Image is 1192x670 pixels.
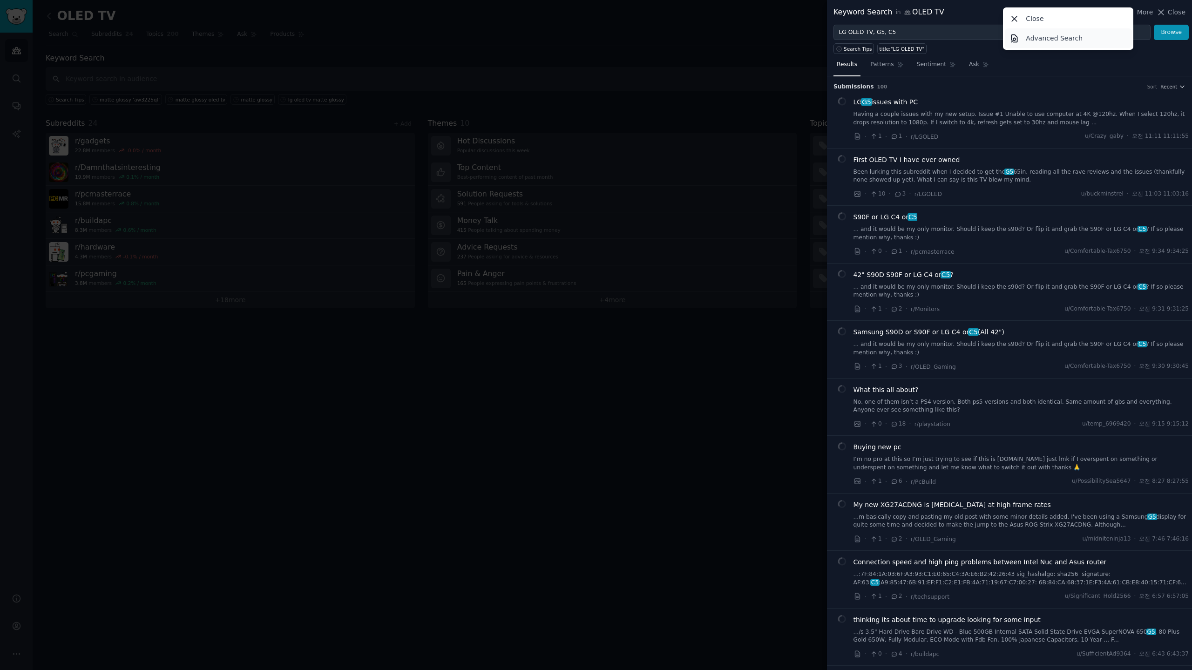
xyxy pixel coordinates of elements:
span: 1 [870,535,881,543]
span: C5 [968,328,978,336]
span: 3 [894,190,906,198]
span: Search Tips [844,46,872,52]
span: 오전 9:30 9:30:45 [1139,362,1189,371]
span: LG issues with PC [853,97,918,107]
span: C5 [1138,226,1147,232]
span: · [865,419,867,429]
span: · [909,419,911,429]
span: · [906,132,908,142]
span: r/buildapc [911,651,939,657]
span: u/Crazy_gaby [1085,132,1124,141]
span: C5 [1138,284,1147,290]
span: Ask [969,61,979,69]
span: r/playstation [914,421,950,427]
a: Been lurking this subreddit when I decided to get theG565in, reading all the rave reviews and the... [853,168,1189,184]
span: · [865,132,867,142]
input: Try a keyword related to your business [833,25,1151,41]
span: · [885,132,887,142]
p: Advanced Search [1026,34,1083,43]
span: 오전 9:34 9:34:25 [1139,247,1189,256]
a: Ask [966,57,992,76]
span: · [1127,190,1129,198]
span: · [1134,477,1136,486]
span: 오전 9:15 9:15:12 [1139,420,1189,428]
span: · [906,592,908,602]
span: 1 [870,362,881,371]
span: r/techsupport [911,594,949,600]
span: G5 [1147,514,1157,520]
span: My new XG27ACDNG is [MEDICAL_DATA] at high frame rates [853,500,1051,510]
span: 100 [877,84,887,89]
span: u/buckminstrel [1081,190,1124,198]
span: G5 [1004,169,1014,175]
a: title:"LG OLED TV" [877,43,927,54]
span: thinking its about time to upgrade looking for some input [853,615,1041,625]
a: Sentiment [914,57,959,76]
span: 오전 7:46 7:46:16 [1139,535,1189,543]
span: G5 [1146,629,1156,635]
span: u/temp_6969420 [1082,420,1131,428]
span: · [1134,592,1136,601]
a: Advanced Search [1005,28,1132,48]
span: 1 [870,132,881,141]
span: · [1134,247,1136,256]
a: 42" S90D S90F or LG C4 orC5? [853,270,954,280]
a: Connection speed and high ping problems between Intel Nuc and Asus router [853,557,1107,567]
span: 오전 11:11 11:11:55 [1132,132,1189,141]
a: ...m basically copy and pasting my old post with some minor details added. I've been using a Sams... [853,513,1189,529]
span: 18 [890,420,906,428]
p: Close [1026,14,1043,24]
span: 오전 9:31 9:31:25 [1139,305,1189,313]
span: 4 [890,650,902,658]
span: · [865,247,867,257]
span: S90F or LG C4 or [853,212,917,222]
span: · [865,592,867,602]
span: · [1134,305,1136,313]
span: · [909,189,911,199]
span: · [1134,650,1136,658]
span: u/SufficientAd9364 [1077,650,1131,658]
span: First OLED TV I have ever owned [853,155,960,165]
span: C5 [870,579,880,586]
span: · [865,649,867,659]
span: r/pcmasterrace [911,249,954,255]
span: 0 [870,420,881,428]
div: Keyword Search OLED TV [833,7,944,18]
span: · [865,477,867,487]
span: 1 [870,305,881,313]
span: r/Monitors [911,306,940,312]
a: Patterns [867,57,907,76]
a: S90F or LG C4 orC5 [853,212,917,222]
span: Sentiment [917,61,946,69]
span: · [885,304,887,314]
a: Buying new pc [853,442,901,452]
span: · [889,189,891,199]
span: u/Significant_Hold2566 [1065,592,1131,601]
span: r/OLED_Gaming [911,364,956,370]
a: I’m no pro at this so I’m just trying to see if this is [DOMAIN_NAME] just lmk if I overspent on ... [853,455,1189,472]
span: · [865,534,867,544]
span: · [1134,420,1136,428]
span: Samsung S90D or S90F or LG C4 or (All 42") [853,327,1004,337]
span: · [906,534,908,544]
a: .../s 3.5" Hard Drive Bare Drive WD - Blue 500GB Internal SATA Solid State Drive EVGA SuperNOVA 6... [853,628,1189,644]
span: 42" S90D S90F or LG C4 or ? [853,270,954,280]
span: Results [837,61,857,69]
button: Browse [1154,25,1189,41]
button: Close [1156,7,1185,17]
span: 0 [870,247,881,256]
div: Sort [1147,83,1158,90]
span: 3 [890,362,902,371]
span: · [885,649,887,659]
span: · [885,592,887,602]
span: · [885,362,887,372]
span: G5 [861,98,872,106]
span: · [865,362,867,372]
a: What this all about? [853,385,919,395]
span: · [1127,132,1129,141]
span: Patterns [870,61,894,69]
a: No, one of them isn’t a PS4 version. Both ps5 versions and both identical. Same amount of gbs and... [853,398,1189,414]
a: LGG5issues with PC [853,97,918,107]
span: 오전 11:03 11:03:16 [1132,190,1189,198]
